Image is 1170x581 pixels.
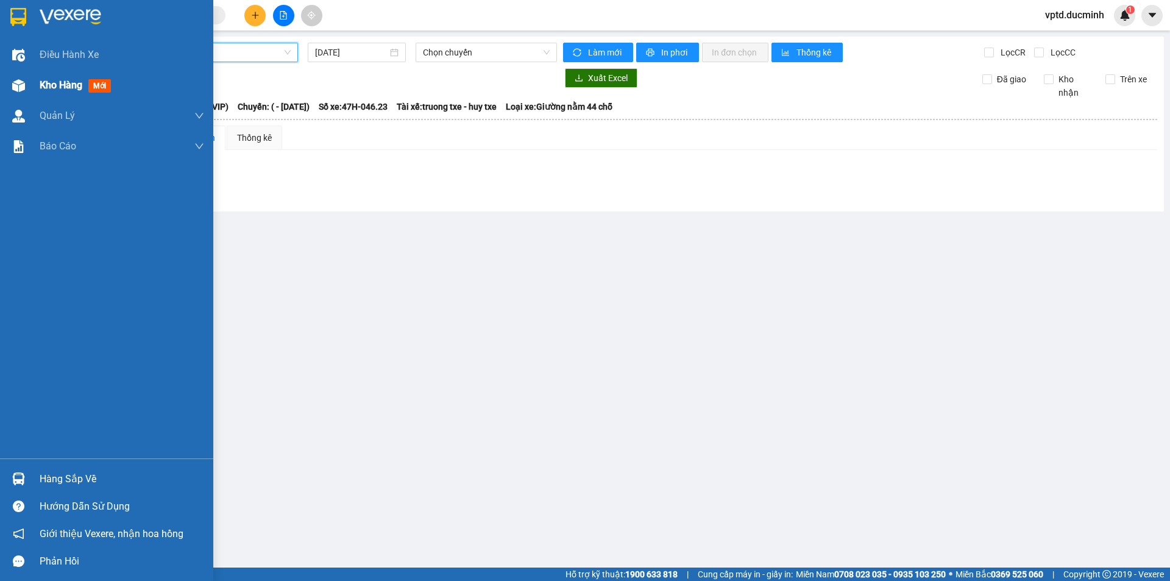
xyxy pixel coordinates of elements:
button: plus [244,5,266,26]
span: plus [251,11,260,20]
span: Thống kê [796,46,833,59]
span: Số xe: 47H-046.23 [319,100,388,113]
img: warehouse-icon [12,49,25,62]
span: 1 [1128,5,1132,14]
button: printerIn phơi [636,43,699,62]
span: | [687,568,689,581]
button: syncLàm mới [563,43,633,62]
button: downloadXuất Excel [565,68,637,88]
div: Phản hồi [40,552,204,571]
span: Loại xe: Giường nằm 44 chỗ [506,100,612,113]
strong: 0369 525 060 [991,569,1043,579]
span: copyright [1102,570,1111,579]
span: Lọc CC [1046,46,1077,59]
span: sync [573,48,583,58]
span: down [194,111,204,121]
span: printer [646,48,656,58]
img: icon-new-feature [1119,10,1130,21]
span: Đã giao [992,73,1031,86]
span: Kho hàng [40,79,82,91]
input: 13/10/2025 [315,46,388,59]
span: Điều hành xe [40,47,99,62]
span: Miền Nam [796,568,946,581]
span: bar-chart [781,48,792,58]
span: Miền Bắc [955,568,1043,581]
span: Tài xế: truong txe - huy txe [397,100,497,113]
div: Thống kê [237,131,272,144]
img: solution-icon [12,140,25,153]
button: aim [301,5,322,26]
span: Hỗ trợ kỹ thuật: [565,568,678,581]
span: Lọc CR [996,46,1027,59]
button: In đơn chọn [702,43,768,62]
button: caret-down [1141,5,1163,26]
span: | [1052,568,1054,581]
span: Làm mới [588,46,623,59]
span: mới [88,79,111,93]
span: In phơi [661,46,689,59]
span: Cung cấp máy in - giấy in: [698,568,793,581]
span: Quản Lý [40,108,75,123]
img: warehouse-icon [12,79,25,92]
img: warehouse-icon [12,472,25,485]
span: Trên xe [1115,73,1152,86]
span: aim [307,11,316,20]
button: bar-chartThống kê [771,43,843,62]
span: vptd.ducminh [1035,7,1114,23]
strong: 0708 023 035 - 0935 103 250 [834,569,946,579]
span: caret-down [1147,10,1158,21]
div: Hướng dẫn sử dụng [40,497,204,516]
span: ⚪️ [949,572,952,577]
span: message [13,555,24,567]
span: notification [13,528,24,540]
img: logo-vxr [10,8,26,26]
span: Kho nhận [1054,73,1096,99]
span: Báo cáo [40,138,76,154]
span: question-circle [13,501,24,512]
span: down [194,141,204,151]
strong: 1900 633 818 [625,569,678,579]
span: Chọn chuyến [423,43,550,62]
span: Giới thiệu Vexere, nhận hoa hồng [40,526,183,541]
sup: 1 [1126,5,1135,14]
button: file-add [273,5,294,26]
div: Hàng sắp về [40,470,204,488]
img: warehouse-icon [12,110,25,123]
span: file-add [279,11,288,20]
span: Chuyến: ( - [DATE]) [238,100,310,113]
